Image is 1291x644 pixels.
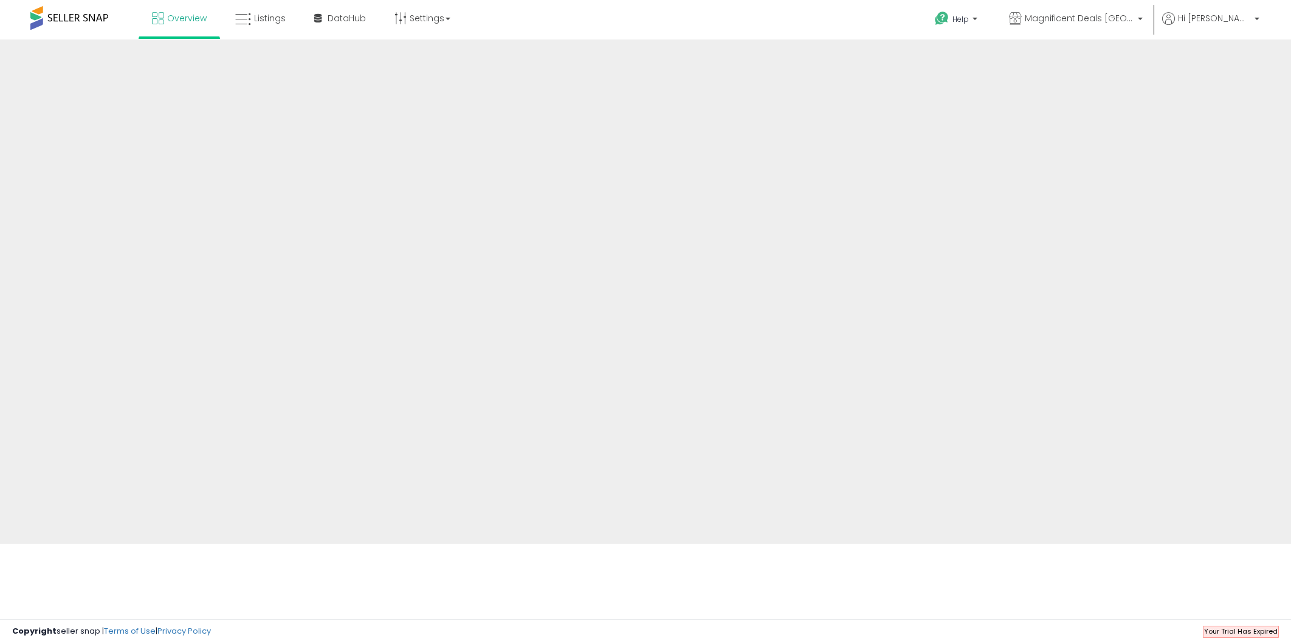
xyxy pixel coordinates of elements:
[925,2,990,39] a: Help
[167,12,207,24] span: Overview
[1162,12,1259,39] a: Hi [PERSON_NAME]
[934,11,949,26] i: Get Help
[952,14,969,24] span: Help
[1178,12,1251,24] span: Hi [PERSON_NAME]
[254,12,286,24] span: Listings
[1025,12,1134,24] span: Magnificent Deals [GEOGRAPHIC_DATA]
[328,12,366,24] span: DataHub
